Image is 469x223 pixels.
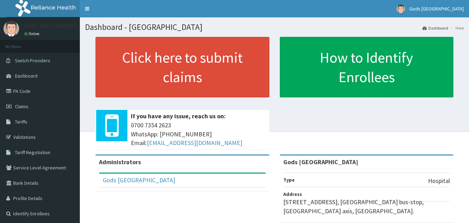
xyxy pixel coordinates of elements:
[15,119,27,125] span: Tariffs
[95,37,269,97] a: Click here to submit claims
[131,121,266,148] span: 0700 7354 2623 WhatsApp: [PHONE_NUMBER] Email:
[409,6,464,12] span: Gods [GEOGRAPHIC_DATA]
[449,25,464,31] li: Here
[85,23,464,32] h1: Dashboard - [GEOGRAPHIC_DATA]
[15,57,50,64] span: Switch Providers
[24,31,41,36] a: Online
[15,73,37,79] span: Dashboard
[428,176,450,185] p: Hospital
[283,198,450,215] p: [STREET_ADDRESS], [GEOGRAPHIC_DATA] bus-stop, [GEOGRAPHIC_DATA] axis, [GEOGRAPHIC_DATA].
[131,112,226,120] b: If you have any issue, reach us on:
[396,5,405,13] img: User Image
[3,21,19,37] img: User Image
[280,37,454,97] a: How to Identify Enrollees
[422,25,448,31] a: Dashboard
[283,177,295,183] b: Type
[147,139,242,147] a: [EMAIL_ADDRESS][DOMAIN_NAME]
[283,158,358,166] strong: Gods [GEOGRAPHIC_DATA]
[103,176,175,184] a: Gods [GEOGRAPHIC_DATA]
[24,23,97,29] p: Gods [GEOGRAPHIC_DATA]
[99,158,141,166] b: Administrators
[283,191,302,197] b: Address
[15,149,50,156] span: Tariff Negotiation
[15,103,28,110] span: Claims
